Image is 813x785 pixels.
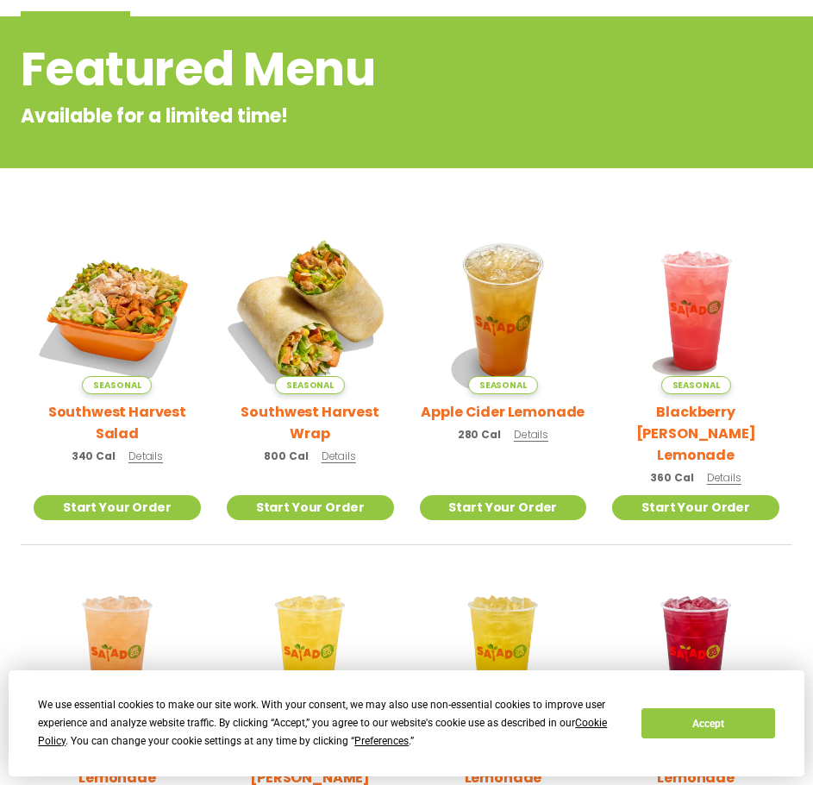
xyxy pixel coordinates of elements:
h2: Apple Cider Lemonade [421,401,585,423]
h2: Blackberry [PERSON_NAME] Lemonade [612,401,779,466]
img: Product photo for Black Cherry Orchard Lemonade [612,571,779,738]
span: Seasonal [661,376,731,394]
img: Product photo for Summer Stone Fruit Lemonade [34,571,201,738]
h2: Featured Menu [21,35,654,104]
span: Details [128,449,163,463]
span: 340 Cal [72,449,116,464]
span: Seasonal [468,376,538,394]
span: Seasonal [82,376,152,394]
a: Start Your Order [420,495,587,520]
div: Cookie Consent Prompt [9,670,804,776]
button: Accept [641,708,774,738]
div: We use essential cookies to make our site work. With your consent, we may also use non-essential ... [38,696,621,750]
span: 280 Cal [458,427,501,443]
span: Details [514,427,548,442]
img: Product photo for Sunkissed Yuzu Lemonade [227,571,394,738]
h2: Southwest Harvest Salad [34,401,201,444]
span: Details [707,470,741,485]
img: Product photo for Mango Grove Lemonade [420,571,587,738]
span: Details [322,449,356,463]
span: 360 Cal [650,470,693,486]
span: 800 Cal [264,449,308,464]
img: Product photo for Blackberry Bramble Lemonade [612,227,779,394]
p: Available for a limited time! [21,102,654,130]
a: Start Your Order [34,495,201,520]
span: Preferences [354,735,409,747]
a: Start Your Order [227,495,394,520]
span: Seasonal [275,376,345,394]
img: Product photo for Southwest Harvest Salad [34,227,201,394]
img: Product photo for Apple Cider Lemonade [420,227,587,394]
h2: Southwest Harvest Wrap [227,401,394,444]
a: Start Your Order [612,495,779,520]
img: Product photo for Southwest Harvest Wrap [212,212,408,408]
